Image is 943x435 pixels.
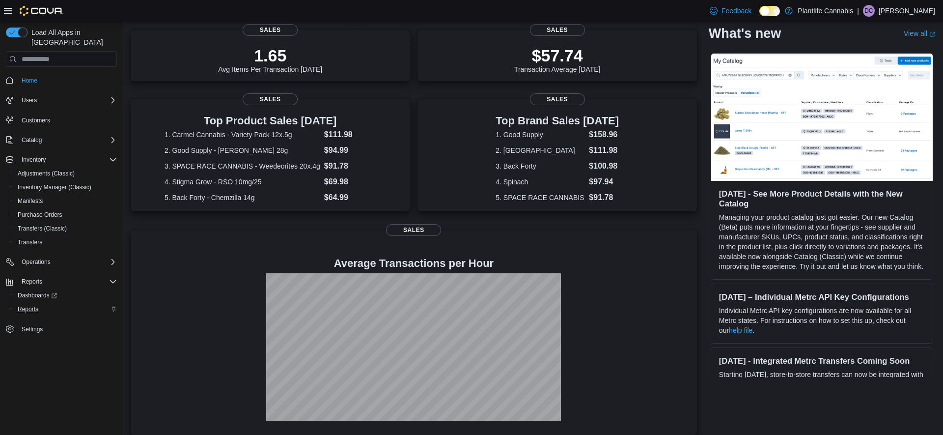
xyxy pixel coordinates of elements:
button: Catalog [18,134,46,146]
a: Feedback [706,1,755,21]
input: Dark Mode [759,6,780,16]
button: Inventory [18,154,50,166]
span: Settings [22,325,43,333]
button: Reports [10,302,121,316]
a: Home [18,75,41,87]
dd: $94.99 [324,145,376,156]
p: Starting [DATE], store-to-store transfers can now be integrated with Metrc using in [GEOGRAPHIC_D... [719,370,925,419]
p: 1.65 [218,46,322,65]
a: Dashboards [10,289,121,302]
nav: Complex example [6,69,117,362]
div: Donna Chapman [863,5,875,17]
a: help file [729,326,752,334]
a: Transfers (Classic) [14,223,71,234]
dt: 2. Good Supply - [PERSON_NAME] 28g [165,145,320,155]
span: Transfers [14,236,117,248]
h3: [DATE] - Integrated Metrc Transfers Coming Soon [719,356,925,366]
span: Users [18,94,117,106]
span: Reports [14,303,117,315]
span: Customers [22,116,50,124]
span: DC [864,5,873,17]
button: Reports [18,276,46,288]
p: $57.74 [514,46,601,65]
span: Manifests [14,195,117,207]
button: Inventory [2,153,121,167]
span: Sales [386,224,441,236]
span: Sales [530,24,585,36]
span: Dashboards [18,291,57,299]
span: Inventory Manager (Classic) [14,181,117,193]
span: Feedback [721,6,751,16]
span: Home [18,74,117,86]
span: Transfers [18,238,42,246]
button: Reports [2,275,121,289]
button: Inventory Manager (Classic) [10,180,121,194]
span: Sales [530,93,585,105]
span: Customers [18,114,117,126]
span: Transfers (Classic) [18,225,67,232]
a: Customers [18,115,54,126]
h2: What's new [709,26,781,41]
button: Purchase Orders [10,208,121,222]
span: Purchase Orders [14,209,117,221]
span: Inventory [18,154,117,166]
p: Individual Metrc API key configurations are now available for all Metrc states. For instructions ... [719,306,925,335]
dd: $111.98 [324,129,376,141]
button: Customers [2,113,121,127]
div: Avg Items Per Transaction [DATE] [218,46,322,73]
a: Manifests [14,195,47,207]
span: Catalog [18,134,117,146]
dt: 3. SPACE RACE CANNABIS - Weedeorites 20x.4g [165,161,320,171]
span: Users [22,96,37,104]
dt: 2. [GEOGRAPHIC_DATA] [496,145,585,155]
dt: 3. Back Forty [496,161,585,171]
a: Dashboards [14,290,61,301]
span: Home [22,77,37,85]
dt: 4. Stigma Grow - RSO 10mg/25 [165,177,320,187]
button: Transfers [10,235,121,249]
a: View allExternal link [904,29,935,37]
dt: 4. Spinach [496,177,585,187]
span: Reports [18,305,38,313]
dt: 5. Back Forty - Chemzilla 14g [165,193,320,203]
a: Settings [18,323,47,335]
p: Managing your product catalog just got easier. Our new Catalog (Beta) puts more information at yo... [719,212,925,271]
h3: [DATE] - See More Product Details with the New Catalog [719,189,925,208]
button: Catalog [2,133,121,147]
h3: [DATE] – Individual Metrc API Key Configurations [719,292,925,302]
dd: $97.94 [589,176,619,188]
img: Cova [20,6,63,16]
dd: $69.98 [324,176,376,188]
span: Adjustments (Classic) [18,170,75,177]
dd: $100.98 [589,160,619,172]
span: Inventory Manager (Classic) [18,183,91,191]
h3: Top Product Sales [DATE] [165,115,376,127]
button: Transfers (Classic) [10,222,121,235]
dd: $111.98 [589,145,619,156]
p: Plantlife Cannabis [798,5,853,17]
dt: 1. Carmel Cannabis - Variety Pack 12x.5g [165,130,320,140]
span: Settings [18,323,117,335]
dt: 5. SPACE RACE CANNABIS [496,193,585,203]
dd: $91.78 [324,160,376,172]
button: Home [2,73,121,87]
span: Reports [22,278,42,286]
button: Operations [2,255,121,269]
button: Manifests [10,194,121,208]
span: Load All Apps in [GEOGRAPHIC_DATA] [28,28,117,47]
a: Inventory Manager (Classic) [14,181,95,193]
span: Sales [243,24,298,36]
p: [PERSON_NAME] [879,5,935,17]
dd: $158.96 [589,129,619,141]
a: Adjustments (Classic) [14,168,79,179]
span: Catalog [22,136,42,144]
span: Adjustments (Classic) [14,168,117,179]
button: Users [2,93,121,107]
button: Users [18,94,41,106]
span: Inventory [22,156,46,164]
span: Operations [18,256,117,268]
span: Purchase Orders [18,211,62,219]
span: Transfers (Classic) [14,223,117,234]
span: Operations [22,258,51,266]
